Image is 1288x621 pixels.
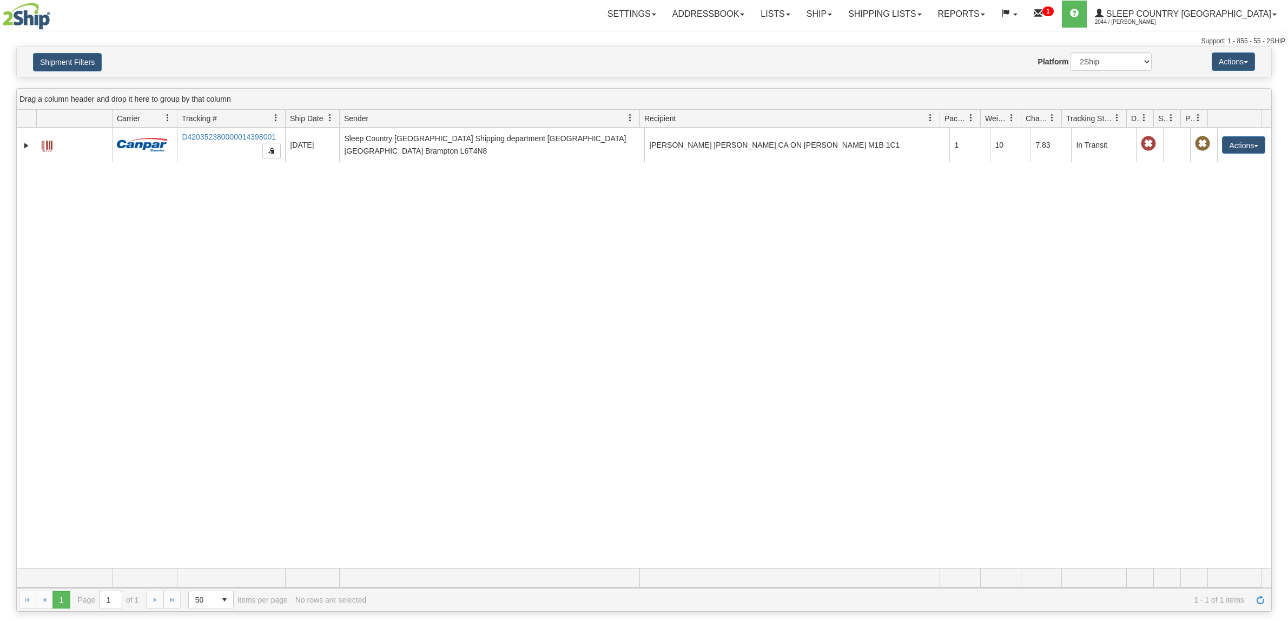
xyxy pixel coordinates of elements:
span: items per page [188,591,288,609]
a: Charge filter column settings [1043,109,1061,127]
div: No rows are selected [295,596,367,604]
span: Shipment Issues [1158,113,1167,124]
label: Platform [1038,56,1069,67]
span: Page of 1 [78,591,139,609]
a: 1 [1026,1,1062,28]
a: Reports [930,1,993,28]
span: Carrier [117,113,140,124]
span: Sleep Country [GEOGRAPHIC_DATA] [1104,9,1271,18]
sup: 1 [1042,6,1054,16]
a: Delivery Status filter column settings [1135,109,1153,127]
td: [PERSON_NAME] [PERSON_NAME] CA ON [PERSON_NAME] M1B 1C1 [644,128,949,162]
span: 1 - 1 of 1 items [374,596,1244,604]
div: grid grouping header [17,89,1271,110]
span: Recipient [644,113,676,124]
td: 10 [990,128,1031,162]
button: Shipment Filters [33,53,102,71]
span: Page 1 [52,591,70,608]
a: Tracking # filter column settings [267,109,285,127]
button: Actions [1222,136,1265,154]
a: Refresh [1252,591,1269,608]
a: Sender filter column settings [621,109,639,127]
span: 50 [195,594,209,605]
span: Delivery Status [1131,113,1140,124]
a: Lists [752,1,798,28]
a: Pickup Status filter column settings [1189,109,1207,127]
span: Weight [985,113,1008,124]
span: Charge [1026,113,1048,124]
td: 1 [949,128,990,162]
a: Expand [21,140,32,151]
a: Shipping lists [840,1,929,28]
a: Sleep Country [GEOGRAPHIC_DATA] 2044 / [PERSON_NAME] [1087,1,1285,28]
a: Recipient filter column settings [921,109,940,127]
img: 14 - Canpar [117,138,168,151]
span: Late [1141,136,1156,151]
a: Tracking Status filter column settings [1108,109,1126,127]
a: Packages filter column settings [962,109,980,127]
input: Page 1 [100,591,122,609]
td: Sleep Country [GEOGRAPHIC_DATA] Shipping department [GEOGRAPHIC_DATA] [GEOGRAPHIC_DATA] Brampton ... [339,128,644,162]
span: 2044 / [PERSON_NAME] [1095,17,1176,28]
a: Addressbook [664,1,753,28]
span: Tracking Status [1066,113,1113,124]
td: [DATE] [285,128,339,162]
img: logo2044.jpg [3,3,50,30]
span: Packages [944,113,967,124]
button: Actions [1212,52,1255,71]
button: Copy to clipboard [262,143,281,159]
span: Tracking # [182,113,217,124]
iframe: chat widget [1263,255,1287,366]
a: Ship Date filter column settings [321,109,339,127]
span: Sender [344,113,368,124]
span: Page sizes drop down [188,591,234,609]
a: Carrier filter column settings [158,109,177,127]
a: D420352380000014398001 [182,133,276,141]
a: Ship [798,1,840,28]
td: 7.83 [1031,128,1071,162]
div: Support: 1 - 855 - 55 - 2SHIP [3,37,1285,46]
span: Pickup Status [1185,113,1194,124]
span: select [216,591,233,609]
a: Label [42,136,52,153]
a: Shipment Issues filter column settings [1162,109,1180,127]
span: Pickup Not Assigned [1195,136,1210,151]
a: Weight filter column settings [1002,109,1021,127]
td: In Transit [1071,128,1136,162]
span: Ship Date [290,113,323,124]
a: Settings [599,1,664,28]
